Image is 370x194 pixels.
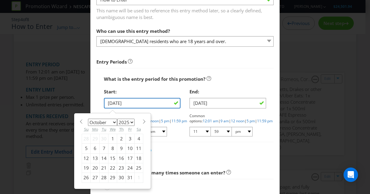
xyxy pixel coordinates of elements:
div: 5 [82,144,91,153]
div: 25 [135,163,143,173]
abbr: Tuesday [102,127,106,132]
div: 27 [91,173,100,183]
div: 9 [117,144,126,153]
div: End: [190,86,266,98]
span: Common options: [190,113,205,124]
div: 3 [126,134,135,143]
span: This name will be used to reference this entry method later, so a clearly defined, unambiguous na... [96,5,274,20]
input: DD/MM/YY [104,98,180,108]
div: 11 [135,144,143,153]
abbr: Saturday [137,127,141,132]
div: 28 [82,134,91,143]
div: 19 [82,163,91,173]
span: | [218,118,220,124]
div: 12 [82,153,91,163]
div: 26 [82,173,91,183]
span: Who can use this entry method? [96,28,170,34]
div: 30 [117,173,126,183]
div: 23 [117,163,126,173]
div: 15 [108,153,117,163]
div: 21 [100,163,108,173]
abbr: Sunday [84,127,89,132]
span: | [229,118,231,124]
a: 9 am [220,118,229,124]
span: | [244,118,247,124]
div: 10 [126,144,135,153]
a: 5 pm [161,118,169,124]
a: 12:01 am [203,118,218,124]
div: 4 [135,134,143,143]
span: | [159,118,161,124]
abbr: Monday [92,127,98,132]
div: 1 [135,173,143,183]
a: 11:59 pm [171,118,187,124]
div: 24 [126,163,135,173]
div: 18 [135,153,143,163]
div: 22 [108,163,117,173]
div: 1 [108,134,117,143]
abbr: Wednesday [110,127,116,132]
div: 31 [126,173,135,183]
div: 14 [100,153,108,163]
a: 11:59 pm [257,118,273,124]
div: 29 [91,134,100,143]
span: Are there limits on how many times someone can enter? [96,170,225,176]
input: DD/MM/YY [190,98,266,108]
a: 12 noon [231,118,244,124]
abbr: Friday [128,127,132,132]
strong: Entry Periods [96,59,127,65]
div: 13 [91,153,100,163]
div: 29 [108,173,117,183]
a: 5 pm [247,118,255,124]
div: 17 [126,153,135,163]
div: Open Intercom Messenger [344,167,358,182]
div: 6 [91,144,100,153]
div: Start: [104,86,180,98]
div: 2 [117,134,126,143]
div: 8 [108,144,117,153]
span: | [169,118,171,124]
abbr: Thursday [119,127,124,132]
div: 7 [100,144,108,153]
span: | [255,118,257,124]
div: 30 [100,134,108,143]
a: 12 noon [145,118,159,124]
div: 16 [117,153,126,163]
div: 28 [100,173,108,183]
span: What is the entry period for this promotion? [104,76,205,82]
div: 20 [91,163,100,173]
